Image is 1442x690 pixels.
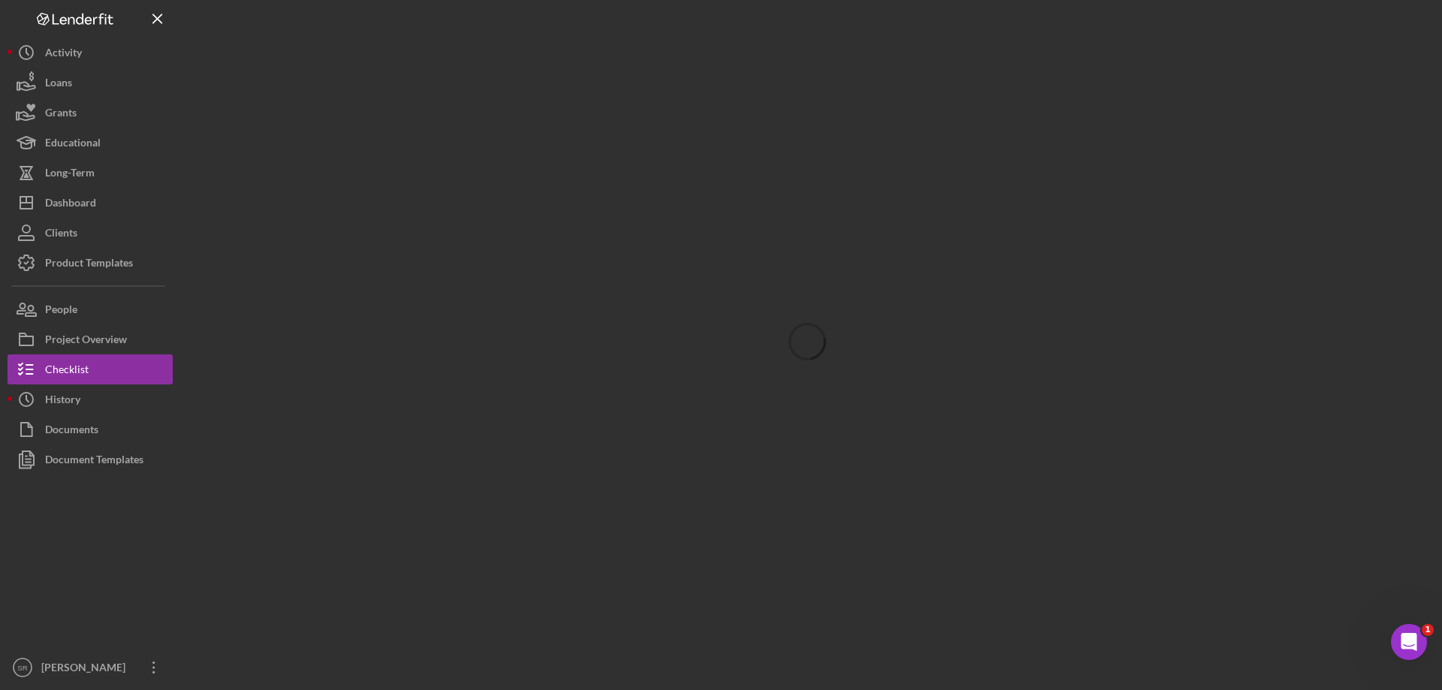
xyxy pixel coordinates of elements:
button: Grants [8,98,173,128]
div: Product Templates [45,248,133,282]
button: Documents [8,414,173,444]
button: Activity [8,38,173,68]
div: Grants [45,98,77,131]
button: Educational [8,128,173,158]
div: People [45,294,77,328]
div: Document Templates [45,444,143,478]
div: [PERSON_NAME] [38,652,135,686]
button: Project Overview [8,324,173,354]
div: Long-Term [45,158,95,191]
button: Product Templates [8,248,173,278]
button: Loans [8,68,173,98]
div: History [45,384,80,418]
div: Loans [45,68,72,101]
span: 1 [1422,624,1434,636]
text: SR [17,664,27,672]
button: Clients [8,218,173,248]
div: Clients [45,218,77,252]
button: Checklist [8,354,173,384]
div: Checklist [45,354,89,388]
button: Long-Term [8,158,173,188]
div: Documents [45,414,98,448]
button: History [8,384,173,414]
div: Educational [45,128,101,161]
button: People [8,294,173,324]
div: Activity [45,38,82,71]
button: SR[PERSON_NAME] [8,652,173,682]
button: Dashboard [8,188,173,218]
div: Dashboard [45,188,96,221]
div: Project Overview [45,324,127,358]
iframe: Intercom live chat [1391,624,1427,660]
button: Document Templates [8,444,173,475]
